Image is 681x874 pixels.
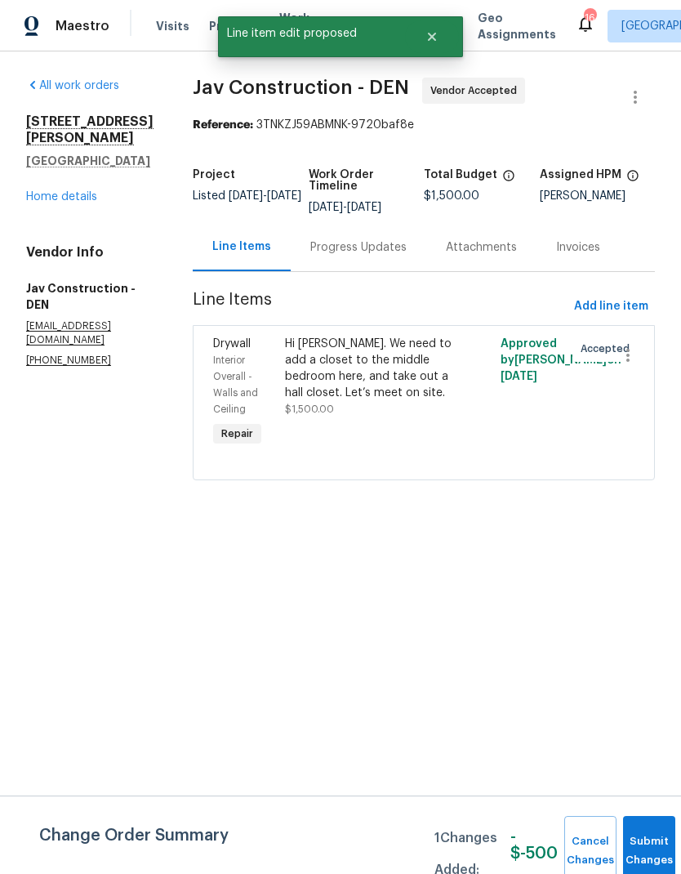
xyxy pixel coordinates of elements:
[193,169,235,181] h5: Project
[279,10,321,42] span: Work Orders
[501,371,537,382] span: [DATE]
[26,280,154,313] h5: Jav Construction - DEN
[56,18,109,34] span: Maestro
[309,202,381,213] span: -
[213,338,251,350] span: Drywall
[193,292,567,322] span: Line Items
[285,404,334,414] span: $1,500.00
[501,338,621,382] span: Approved by [PERSON_NAME] on
[540,169,621,181] h5: Assigned HPM
[405,20,459,53] button: Close
[26,244,154,261] h4: Vendor Info
[213,355,258,414] span: Interior Overall - Walls and Ceiling
[626,169,639,190] span: The hpm assigned to this work order.
[310,239,407,256] div: Progress Updates
[424,190,479,202] span: $1,500.00
[267,190,301,202] span: [DATE]
[193,78,409,97] span: Jav Construction - DEN
[193,119,253,131] b: Reference:
[309,169,425,192] h5: Work Order Timeline
[218,16,405,51] span: Line item edit proposed
[212,239,271,255] div: Line Items
[581,341,636,357] span: Accepted
[574,297,648,317] span: Add line item
[26,80,119,91] a: All work orders
[556,239,600,256] div: Invoices
[446,239,517,256] div: Attachments
[584,10,595,26] div: 16
[285,336,455,401] div: Hi [PERSON_NAME]. We need to add a closet to the middle bedroom here, and take out a hall closet....
[424,169,497,181] h5: Total Budget
[193,117,655,133] div: 3TNKZJ59ABMNK-9720baf8e
[430,82,523,99] span: Vendor Accepted
[540,190,656,202] div: [PERSON_NAME]
[209,18,260,34] span: Projects
[478,10,556,42] span: Geo Assignments
[502,169,515,190] span: The total cost of line items that have been proposed by Opendoor. This sum includes line items th...
[193,190,301,202] span: Listed
[347,202,381,213] span: [DATE]
[567,292,655,322] button: Add line item
[229,190,301,202] span: -
[229,190,263,202] span: [DATE]
[26,191,97,203] a: Home details
[215,426,260,442] span: Repair
[156,18,189,34] span: Visits
[309,202,343,213] span: [DATE]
